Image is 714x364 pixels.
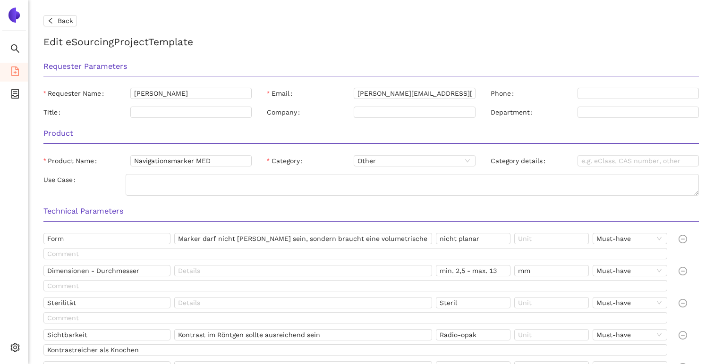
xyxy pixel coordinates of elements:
span: container [10,86,20,105]
input: Unit [514,329,589,340]
input: Phone [578,88,699,99]
input: Comment [43,312,667,323]
input: Title [130,107,252,118]
label: Email [267,88,296,99]
input: Name [43,233,170,244]
input: Requester Name [130,88,252,99]
span: minus-circle [679,267,687,275]
input: Name [43,265,170,276]
input: Unit [514,297,589,308]
span: minus-circle [679,299,687,307]
h3: Technical Parameters [43,205,699,217]
input: Comment [43,248,667,259]
input: Value [436,265,510,276]
span: Must-have [596,298,663,308]
input: Email [354,88,475,99]
label: Product Name [43,155,101,166]
h2: Edit eSourcing Project Template [43,34,699,50]
span: search [10,41,20,59]
label: Company [267,107,304,118]
span: minus-circle [679,331,687,339]
input: Unit [514,233,589,244]
input: Name [43,329,170,340]
label: Phone [491,88,518,99]
input: Details [174,233,432,244]
input: Comment [43,280,667,291]
input: Details [174,297,432,308]
span: Other [357,156,471,166]
span: Back [58,16,73,26]
input: Details [174,329,432,340]
input: Comment [43,344,667,356]
span: file-add [10,63,20,82]
span: Must-have [596,233,663,244]
textarea: Use Case [126,174,699,196]
input: Value [436,233,510,244]
label: Title [43,107,64,118]
input: Value [436,297,510,308]
input: Product Name [130,155,252,166]
input: Department [578,107,699,118]
label: Requester Name [43,88,108,99]
span: Must-have [596,265,663,276]
input: Unit [514,265,589,276]
input: Category details [578,155,699,166]
label: Category details [491,155,549,166]
label: Department [491,107,536,118]
input: Company [354,107,475,118]
h3: Requester Parameters [43,60,699,73]
span: minus-circle [679,235,687,243]
label: Use Case [43,174,79,185]
span: left [47,17,54,25]
span: Must-have [596,330,663,340]
label: Category [267,155,306,166]
h3: Product [43,127,699,140]
input: Value [436,329,510,340]
span: setting [10,339,20,358]
input: Name [43,297,170,308]
img: Logo [7,8,22,23]
button: leftBack [43,15,77,26]
input: Details [174,265,432,276]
